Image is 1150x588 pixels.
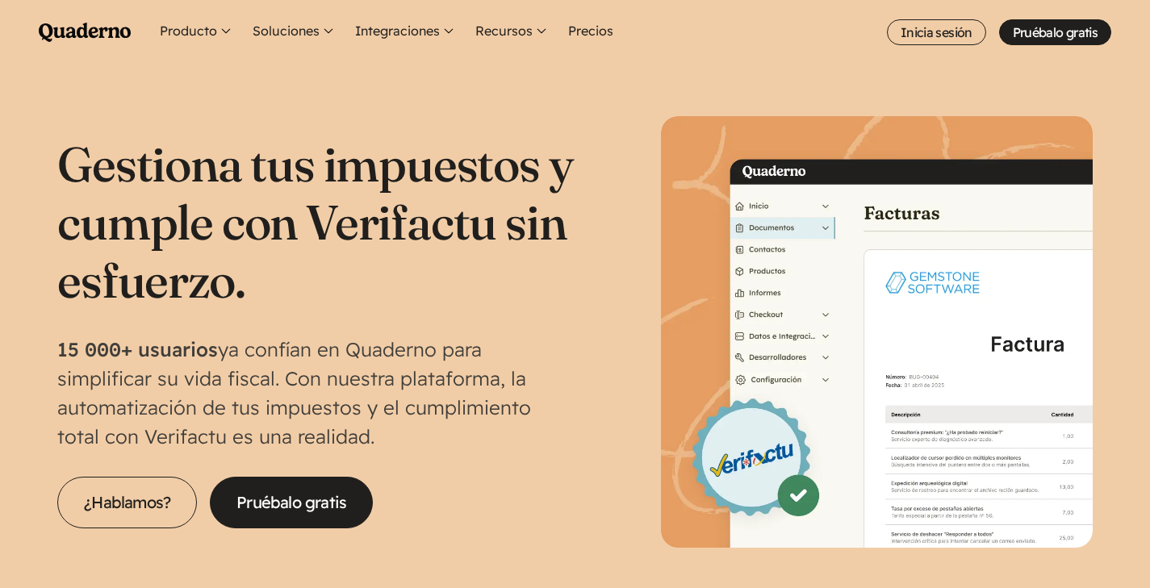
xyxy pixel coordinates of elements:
img: Interfaz de Quaderno mostrando la página Factura con el distintivo Verifactu [661,116,1093,548]
a: Pruébalo gratis [999,19,1111,45]
a: Pruébalo gratis [210,477,373,528]
p: ya confían en Quaderno para simplificar su vida fiscal. Con nuestra plataforma, la automatización... [57,335,575,451]
a: ¿Hablamos? [57,477,197,528]
strong: 15 000+ usuarios [57,337,218,361]
h1: Gestiona tus impuestos y cumple con Verifactu sin esfuerzo. [57,135,575,309]
a: Inicia sesión [887,19,986,45]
